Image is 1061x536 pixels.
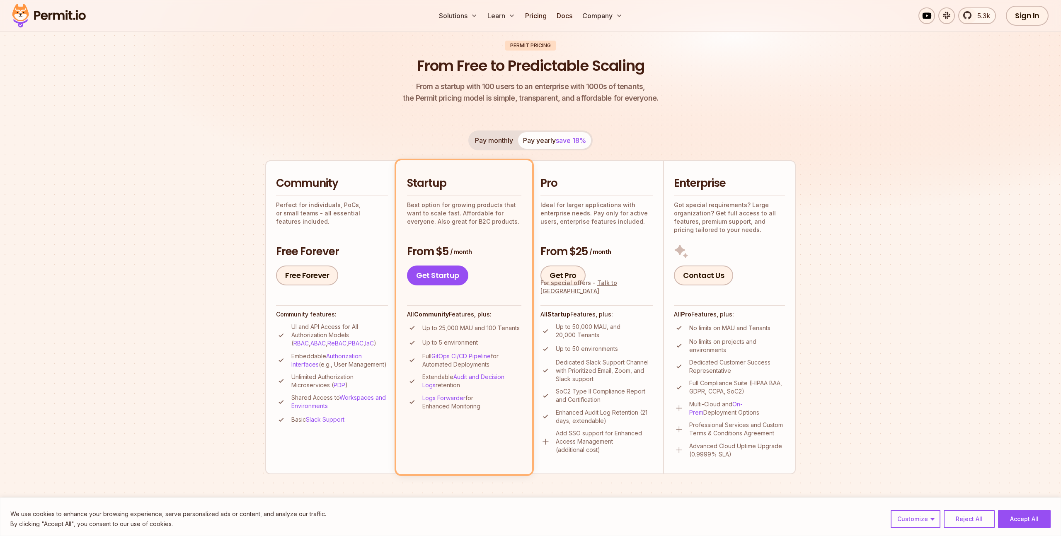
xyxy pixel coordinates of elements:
a: Sign In [1006,6,1049,26]
p: Basic [291,415,344,424]
a: 5.3k [958,7,996,24]
p: Add SSO support for Enhanced Access Management (additional cost) [556,429,653,454]
strong: Startup [547,311,570,318]
h4: Community features: [276,310,388,319]
p: Up to 50 environments [556,345,618,353]
p: Ideal for larger applications with enterprise needs. Pay only for active users, enterprise featur... [540,201,653,226]
p: Perfect for individuals, PoCs, or small teams - all essential features included. [276,201,388,226]
p: Unlimited Authorization Microservices ( ) [291,373,388,389]
p: Dedicated Customer Success Representative [689,358,785,375]
span: / month [450,248,472,256]
a: Contact Us [674,266,733,285]
p: Multi-Cloud and Deployment Options [689,400,785,417]
p: We use cookies to enhance your browsing experience, serve personalized ads or content, and analyz... [10,509,326,519]
button: Accept All [998,510,1051,528]
a: Authorization Interfaces [291,353,362,368]
p: Up to 5 environment [422,338,478,347]
p: Full for Automated Deployments [422,352,521,369]
a: Get Startup [407,266,468,285]
span: / month [589,248,611,256]
p: Embeddable (e.g., User Management) [291,352,388,369]
p: Full Compliance Suite (HIPAA BAA, GDPR, CCPA, SoC2) [689,379,785,396]
a: Pricing [522,7,550,24]
p: Extendable retention [422,373,521,389]
h3: From $25 [540,244,653,259]
button: Solutions [436,7,481,24]
h4: All Features, plus: [674,310,785,319]
a: Slack Support [306,416,344,423]
p: UI and API Access for All Authorization Models ( , , , , ) [291,323,388,348]
p: the Permit pricing model is simple, transparent, and affordable for everyone. [403,81,658,104]
strong: Pro [681,311,691,318]
a: PBAC [348,340,363,347]
p: By clicking "Accept All", you consent to our use of cookies. [10,519,326,529]
button: Reject All [944,510,995,528]
button: Customize [891,510,940,528]
a: IaC [365,340,374,347]
img: Permit logo [8,2,90,30]
h2: Enterprise [674,176,785,191]
a: Free Forever [276,266,338,285]
button: Pay monthly [470,132,518,149]
div: For special offers - [540,279,653,295]
a: ABAC [310,340,326,347]
p: No limits on MAU and Tenants [689,324,770,332]
span: 5.3k [972,11,990,21]
p: Best option for growing products that want to scale fast. Affordable for everyone. Also great for... [407,201,521,226]
p: SoC2 Type II Compliance Report and Certification [556,387,653,404]
p: Dedicated Slack Support Channel with Prioritized Email, Zoom, and Slack support [556,358,653,383]
a: PDP [334,381,345,389]
button: Learn [484,7,518,24]
a: GitOps CI/CD Pipeline [431,353,491,360]
p: Up to 25,000 MAU and 100 Tenants [422,324,520,332]
a: RBAC [293,340,309,347]
h3: Free Forever [276,244,388,259]
h4: All Features, plus: [540,310,653,319]
p: Got special requirements? Large organization? Get full access to all features, premium support, a... [674,201,785,234]
p: No limits on projects and environments [689,338,785,354]
h4: All Features, plus: [407,310,521,319]
button: Company [579,7,626,24]
p: Professional Services and Custom Terms & Conditions Agreement [689,421,785,437]
p: Shared Access to [291,394,388,410]
h3: From $5 [407,244,521,259]
p: Up to 50,000 MAU, and 20,000 Tenants [556,323,653,339]
h2: Community [276,176,388,191]
p: Advanced Cloud Uptime Upgrade (0.9999% SLA) [689,442,785,459]
h2: Pro [540,176,653,191]
div: Permit Pricing [505,41,556,51]
h1: From Free to Predictable Scaling [417,56,644,76]
p: for Enhanced Monitoring [422,394,521,410]
a: On-Prem [689,401,743,416]
h2: Startup [407,176,521,191]
a: Docs [553,7,576,24]
p: Enhanced Audit Log Retention (21 days, extendable) [556,408,653,425]
strong: Community [414,311,449,318]
a: Audit and Decision Logs [422,373,504,389]
a: Logs Forwarder [422,394,465,401]
span: From a startup with 100 users to an enterprise with 1000s of tenants, [403,81,658,92]
a: ReBAC [327,340,346,347]
a: Get Pro [540,266,586,285]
